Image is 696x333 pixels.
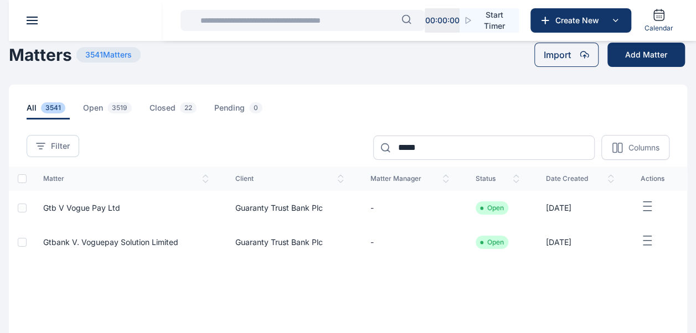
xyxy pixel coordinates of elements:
span: Filter [51,141,70,152]
h1: Matters [9,45,72,65]
span: client [235,174,344,183]
span: all [27,102,70,119]
button: Filter [27,135,79,157]
span: Create New [551,15,609,26]
span: 3541 Matters [76,47,141,63]
a: all3541 [27,102,83,119]
td: Guaranty Trust Bank Plc [222,225,358,259]
span: matter manager [370,174,449,183]
p: 00 : 00 : 00 [425,15,459,26]
td: - [357,191,462,225]
span: date created [546,174,614,183]
td: - [357,225,462,259]
span: closed [149,102,201,119]
a: closed22 [149,102,214,119]
span: status [476,174,519,183]
span: 3519 [107,102,132,113]
td: [DATE] [533,191,627,225]
a: open3519 [83,102,149,119]
span: actions [641,174,674,183]
span: open [83,102,136,119]
span: pending [214,102,267,119]
a: pending0 [214,102,280,119]
button: Start Timer [460,8,519,33]
li: Open [480,204,504,212]
a: Calendar [640,4,678,37]
td: Guaranty Trust Bank Plc [222,191,358,225]
a: Gtbank V. Voguepay Solution Limited [43,237,178,247]
span: Start Timer [479,9,510,32]
span: 0 [249,102,262,113]
p: Columns [628,142,659,153]
button: Create New [530,8,631,33]
span: matter [43,174,209,183]
span: 3541 [41,102,65,113]
span: 22 [180,102,197,113]
button: Columns [601,135,669,160]
a: Gtb V Vogue Pay Ltd [43,203,120,212]
button: Add Matter [607,43,685,67]
button: Import [534,43,599,67]
td: [DATE] [533,225,627,259]
span: Calendar [645,24,673,33]
li: Open [480,238,504,247]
